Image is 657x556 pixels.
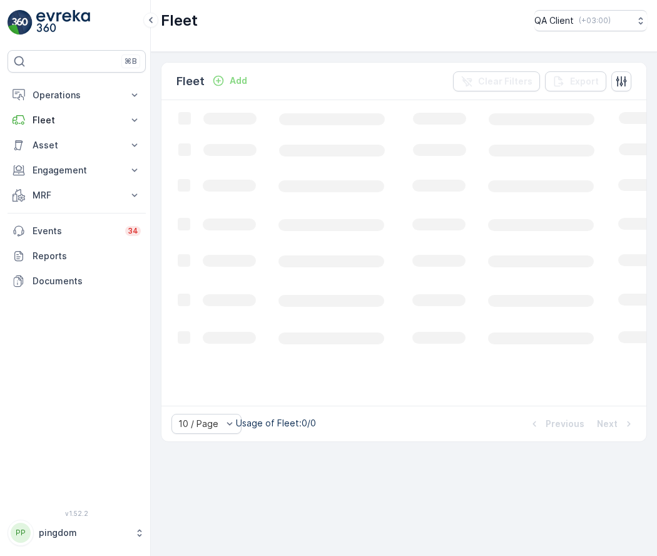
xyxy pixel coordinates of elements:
[8,219,146,244] a: Events34
[579,16,611,26] p: ( +03:00 )
[207,73,252,88] button: Add
[8,510,146,517] span: v 1.52.2
[8,183,146,208] button: MRF
[11,523,31,543] div: PP
[230,75,247,87] p: Add
[597,418,618,430] p: Next
[534,14,574,27] p: QA Client
[8,108,146,133] button: Fleet
[534,10,647,31] button: QA Client(+03:00)
[527,416,586,431] button: Previous
[33,139,121,152] p: Asset
[596,416,636,431] button: Next
[128,226,138,236] p: 34
[39,527,128,539] p: pingdom
[33,189,121,202] p: MRF
[33,225,118,237] p: Events
[161,11,198,31] p: Fleet
[546,418,584,430] p: Previous
[33,89,121,101] p: Operations
[236,417,316,430] p: Usage of Fleet : 0/0
[33,114,121,126] p: Fleet
[33,275,141,287] p: Documents
[125,56,137,66] p: ⌘B
[478,75,532,88] p: Clear Filters
[8,158,146,183] button: Engagement
[33,250,141,262] p: Reports
[8,133,146,158] button: Asset
[176,73,205,90] p: Fleet
[33,164,121,177] p: Engagement
[36,10,90,35] img: logo_light-DOdMpM7g.png
[8,10,33,35] img: logo
[8,83,146,108] button: Operations
[545,71,606,91] button: Export
[8,520,146,546] button: PPpingdom
[8,244,146,269] a: Reports
[453,71,540,91] button: Clear Filters
[570,75,599,88] p: Export
[8,269,146,294] a: Documents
